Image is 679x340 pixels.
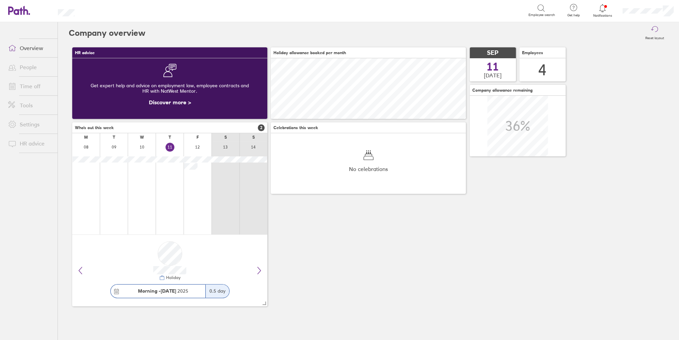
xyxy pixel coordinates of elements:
span: 2 [258,124,265,131]
div: Holiday [165,275,180,280]
strong: Morning - [138,288,161,294]
label: Reset layout [641,34,668,40]
div: S [224,135,227,140]
div: T [169,135,171,140]
a: Notifications [591,3,614,18]
span: [DATE] [484,72,502,78]
a: Overview [3,41,58,55]
div: S [252,135,255,140]
div: F [196,135,199,140]
div: Get expert help and advice on employment law, employee contracts and HR with NatWest Mentor. [78,77,262,99]
a: Tools [3,98,58,112]
span: Company allowance remaining [472,88,533,93]
a: HR advice [3,137,58,150]
div: T [113,135,115,140]
div: 0.5 day [205,284,229,298]
a: Time off [3,79,58,93]
div: M [84,135,88,140]
div: Search [93,7,110,13]
span: Holiday allowance booked per month [273,50,346,55]
span: Notifications [591,14,614,18]
span: SEP [487,49,499,57]
span: 11 [487,61,499,72]
span: HR advice [75,50,95,55]
span: No celebrations [349,166,388,172]
span: Employee search [528,13,555,17]
div: 4 [538,61,547,79]
span: Get help [563,13,585,17]
a: Discover more > [149,99,191,106]
strong: [DATE] [161,288,176,294]
div: W [140,135,144,140]
h2: Company overview [69,22,145,44]
a: People [3,60,58,74]
span: Who's out this week [75,125,114,130]
span: Celebrations this week [273,125,318,130]
span: Employees [522,50,543,55]
span: 2025 [138,288,188,294]
button: Reset layout [641,22,668,44]
a: Settings [3,118,58,131]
